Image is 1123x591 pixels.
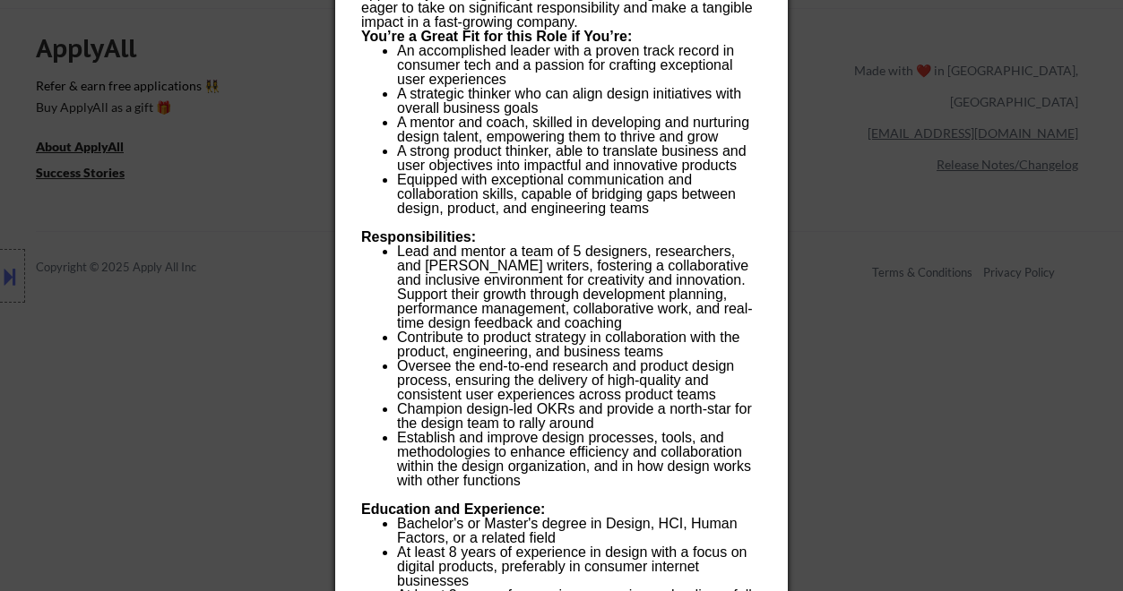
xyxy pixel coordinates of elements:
[397,330,761,359] li: Contribute to product strategy in collaboration with the product, engineering, and business teams
[397,402,761,431] li: Champion design-led OKRs and provide a north-star for the design team to rally around
[361,229,476,244] strong: Responsibilities:
[397,116,761,144] li: A mentor and coach, skilled in developing and nurturing design talent, empowering them to thrive ...
[397,244,761,330] li: Lead and mentor a team of 5 designers, researchers, and [PERSON_NAME] writers, fostering a collab...
[361,29,632,44] strong: You’re a Great Fit for this Role if You’re:
[361,501,545,517] strong: Education and Experience:
[397,431,761,488] li: Establish and improve design processes, tools, and methodologies to enhance efficiency and collab...
[397,517,761,545] li: Bachelor's or Master's degree in Design, HCI, Human Factors, or a related field
[397,144,761,173] li: A strong product thinker, able to translate business and user objectives into impactful and innov...
[397,545,761,588] li: At least 8 years of experience in design with a focus on digital products, preferably in consumer...
[397,44,761,87] li: An accomplished leader with a proven track record in consumer tech and a passion for crafting exc...
[397,173,761,216] li: Equipped with exceptional communication and collaboration skills, capable of bridging gaps betwee...
[397,87,761,116] li: A strategic thinker who can align design initiatives with overall business goals
[397,359,761,402] li: Oversee the end-to-end research and product design process, ensuring the delivery of high-quality...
